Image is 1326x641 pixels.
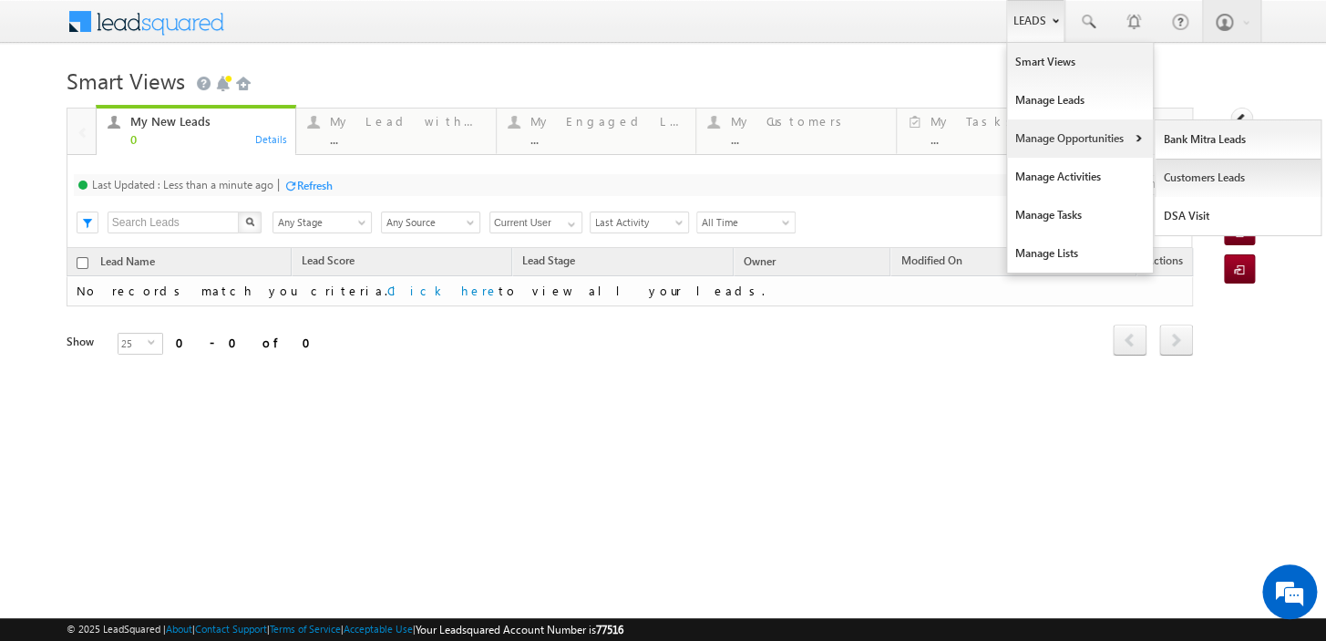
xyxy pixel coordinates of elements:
div: Minimize live chat window [299,9,343,53]
a: Manage Tasks [1007,196,1153,234]
a: Manage Leads [1007,81,1153,119]
a: Click here [387,283,499,298]
span: Any Stage [273,214,365,231]
span: Any Source [382,214,474,231]
div: Refresh [297,179,333,192]
span: Last Activity [591,214,683,231]
div: ... [330,132,485,146]
a: Manage Activities [1007,158,1153,196]
div: My Tasks [930,114,1084,129]
a: My Lead with Pending Tasks... [295,109,497,154]
span: Lead Stage [522,253,575,267]
div: My New Leads [130,114,285,129]
a: About [166,623,192,635]
a: Customers Leads [1155,159,1321,197]
span: Lead Score [302,253,355,267]
span: Smart Views [67,66,185,95]
a: Manage Lists [1007,234,1153,273]
a: Acceptable Use [344,623,413,635]
div: ... [530,132,685,146]
a: Any Stage [272,212,372,233]
span: Actions [1137,251,1192,274]
div: Lead Stage Filter [272,211,372,233]
div: ... [730,132,885,146]
em: Start Chat [248,502,331,527]
div: Lead Source Filter [381,211,480,233]
div: Details [254,130,289,147]
span: © 2025 LeadSquared | | | | | [67,621,623,638]
a: Lead Score [293,251,364,274]
td: No records match you criteria. to view all your leads. [67,276,1193,306]
a: Smart Views [1007,43,1153,81]
a: My Customers... [695,109,897,154]
a: Lead Name [91,252,164,275]
div: Owner Filter [489,211,581,233]
div: 0 - 0 of 0 [176,332,322,353]
div: My Lead with Pending Tasks [330,114,485,129]
div: My Customers [730,114,885,129]
span: All Time [697,214,789,231]
div: ... [930,132,1084,146]
a: Modified On [891,251,971,274]
a: prev [1113,326,1146,356]
a: Last Activity [590,212,689,233]
div: My Engaged Lead [530,114,685,129]
a: Any Source [381,212,480,233]
input: Search Leads [108,212,240,233]
a: Show All Items [558,212,581,231]
span: Your Leadsquared Account Number is [416,623,623,636]
div: 0 [130,132,285,146]
a: All Time [696,212,796,233]
a: next [1159,326,1193,356]
textarea: Type your message and hit 'Enter' [24,169,333,486]
a: My Engaged Lead... [496,109,697,154]
div: Last Updated : Less than a minute ago [92,178,273,191]
input: Check all records [77,257,88,269]
img: Search [245,217,254,226]
a: DSA Visit [1155,197,1321,235]
a: My New Leads0Details [96,105,297,156]
a: My Tasks... [896,109,1096,154]
img: d_60004797649_company_0_60004797649 [31,96,77,119]
span: Owner [744,254,776,268]
span: select [148,338,162,346]
span: Modified On [900,253,961,267]
span: 77516 [596,623,623,636]
a: Manage Opportunities [1007,119,1153,158]
a: Bank Mitra Leads [1155,120,1321,159]
div: Chat with us now [95,96,306,119]
div: Show [67,334,103,350]
span: prev [1113,325,1146,356]
span: 25 [118,334,148,354]
a: Terms of Service [270,623,341,635]
a: Contact Support [195,623,267,635]
a: Lead Stage [513,251,584,274]
span: next [1159,325,1193,356]
input: Type to Search [489,212,582,233]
